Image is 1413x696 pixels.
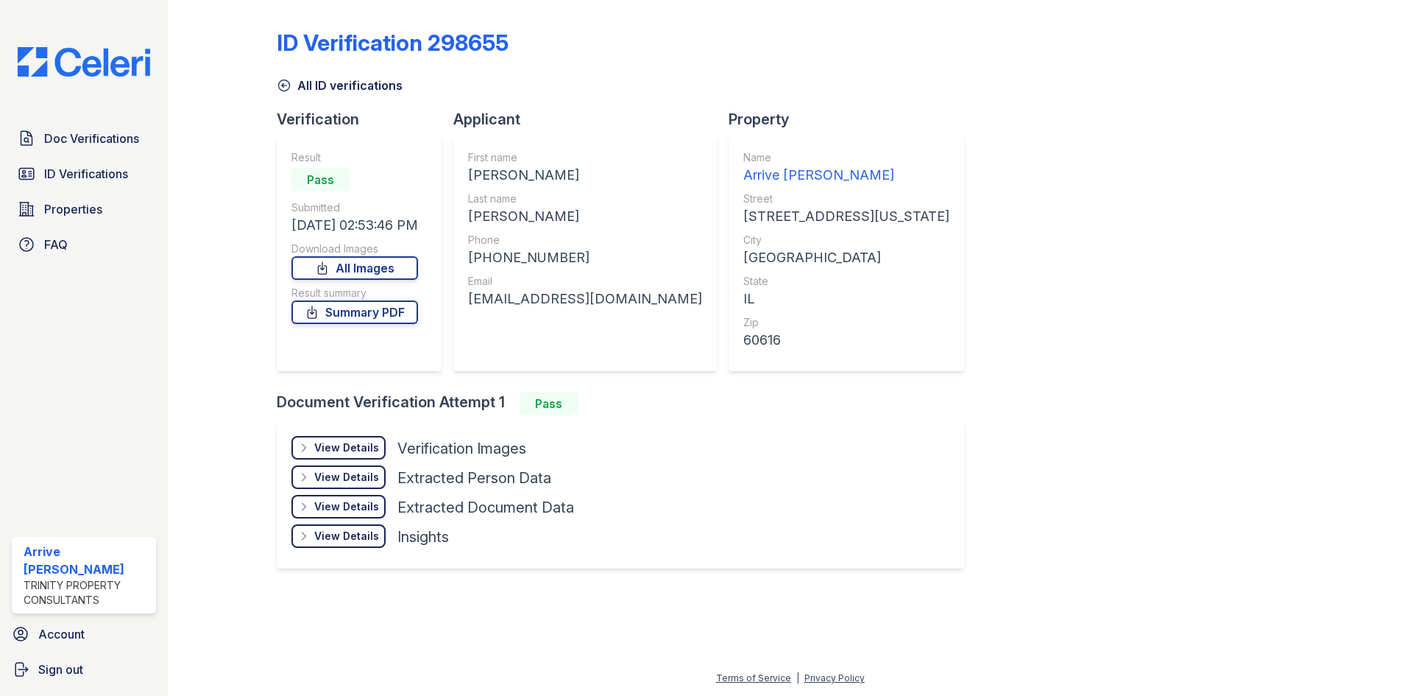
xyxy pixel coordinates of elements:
a: Sign out [6,655,162,684]
div: 60616 [743,330,949,351]
span: Account [38,625,85,643]
div: Applicant [453,109,729,130]
div: Arrive [PERSON_NAME] [24,543,150,578]
div: Zip [743,315,949,330]
div: Phone [468,233,702,247]
div: Verification Images [397,438,526,459]
div: Pass [291,168,350,191]
a: Terms of Service [716,672,791,683]
div: Property [729,109,976,130]
div: Verification [277,109,453,130]
span: Doc Verifications [44,130,139,147]
div: [STREET_ADDRESS][US_STATE] [743,206,949,227]
a: Doc Verifications [12,124,156,153]
div: [PHONE_NUMBER] [468,247,702,268]
div: Trinity Property Consultants [24,578,150,608]
a: All ID verifications [277,77,403,94]
div: Extracted Person Data [397,468,551,488]
iframe: chat widget [1351,637,1398,681]
div: [EMAIL_ADDRESS][DOMAIN_NAME] [468,289,702,309]
div: Result summary [291,286,418,300]
div: Last name [468,191,702,206]
div: [DATE] 02:53:46 PM [291,215,418,236]
div: State [743,274,949,289]
div: First name [468,150,702,165]
div: | [796,672,799,683]
div: [GEOGRAPHIC_DATA] [743,247,949,268]
a: Name Arrive [PERSON_NAME] [743,150,949,186]
a: ID Verifications [12,159,156,189]
div: Extracted Document Data [397,497,574,518]
div: [PERSON_NAME] [468,165,702,186]
a: All Images [291,256,418,280]
div: [PERSON_NAME] [468,206,702,227]
div: Email [468,274,702,289]
div: ID Verification 298655 [277,29,509,56]
div: Document Verification Attempt 1 [277,392,976,415]
div: Pass [520,392,578,415]
img: CE_Logo_Blue-a8612792a0a2168367f1c8372b55b34899dd931a85d93a1a3d3e32e68fde9ad4.png [6,47,162,77]
a: Account [6,619,162,649]
div: Download Images [291,242,418,256]
div: Submitted [291,200,418,215]
div: View Details [314,440,379,455]
div: View Details [314,499,379,514]
div: Insights [397,527,449,547]
div: IL [743,289,949,309]
a: Summary PDF [291,300,418,324]
div: Result [291,150,418,165]
a: FAQ [12,230,156,259]
div: Arrive [PERSON_NAME] [743,165,949,186]
div: Street [743,191,949,206]
span: Properties [44,200,102,218]
span: ID Verifications [44,165,128,183]
div: Name [743,150,949,165]
div: View Details [314,529,379,544]
div: City [743,233,949,247]
span: Sign out [38,661,83,678]
div: View Details [314,470,379,485]
a: Privacy Policy [804,672,865,683]
span: FAQ [44,236,68,253]
a: Properties [12,194,156,224]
